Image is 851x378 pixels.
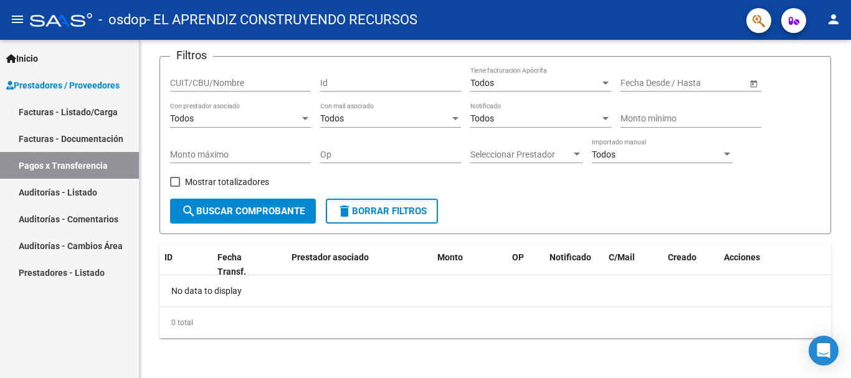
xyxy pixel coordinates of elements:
[826,12,841,27] mat-icon: person
[668,252,696,262] span: Creado
[470,149,571,160] span: Seleccionar Prestador
[663,244,719,285] datatable-header-cell: Creado
[620,78,666,88] input: Fecha inicio
[170,47,213,64] h3: Filtros
[326,199,438,224] button: Borrar Filtros
[181,206,305,217] span: Buscar Comprobante
[592,149,616,159] span: Todos
[437,252,463,262] span: Monto
[512,252,524,262] span: OP
[181,204,196,219] mat-icon: search
[292,252,369,262] span: Prestador asociado
[98,6,146,34] span: - osdop
[159,275,831,306] div: No data to display
[432,244,507,285] datatable-header-cell: Monto
[604,244,663,285] datatable-header-cell: C/Mail
[170,113,194,123] span: Todos
[185,174,269,189] span: Mostrar totalizadores
[337,204,352,219] mat-icon: delete
[159,244,212,285] datatable-header-cell: ID
[724,252,760,262] span: Acciones
[470,113,494,123] span: Todos
[212,244,269,285] datatable-header-cell: Fecha Transf.
[507,244,544,285] datatable-header-cell: OP
[809,336,839,366] div: Open Intercom Messenger
[549,252,591,262] span: Notificado
[164,252,173,262] span: ID
[747,77,760,90] button: Open calendar
[719,244,831,285] datatable-header-cell: Acciones
[217,252,246,276] span: Fecha Transf.
[6,78,120,92] span: Prestadores / Proveedores
[337,206,427,217] span: Borrar Filtros
[609,252,635,262] span: C/Mail
[159,307,831,338] div: 0 total
[544,244,604,285] datatable-header-cell: Notificado
[287,244,432,285] datatable-header-cell: Prestador asociado
[10,12,25,27] mat-icon: menu
[146,6,417,34] span: - EL APRENDIZ CONSTRUYENDO RECURSOS
[170,199,316,224] button: Buscar Comprobante
[470,78,494,88] span: Todos
[320,113,344,123] span: Todos
[677,78,738,88] input: Fecha fin
[6,52,38,65] span: Inicio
